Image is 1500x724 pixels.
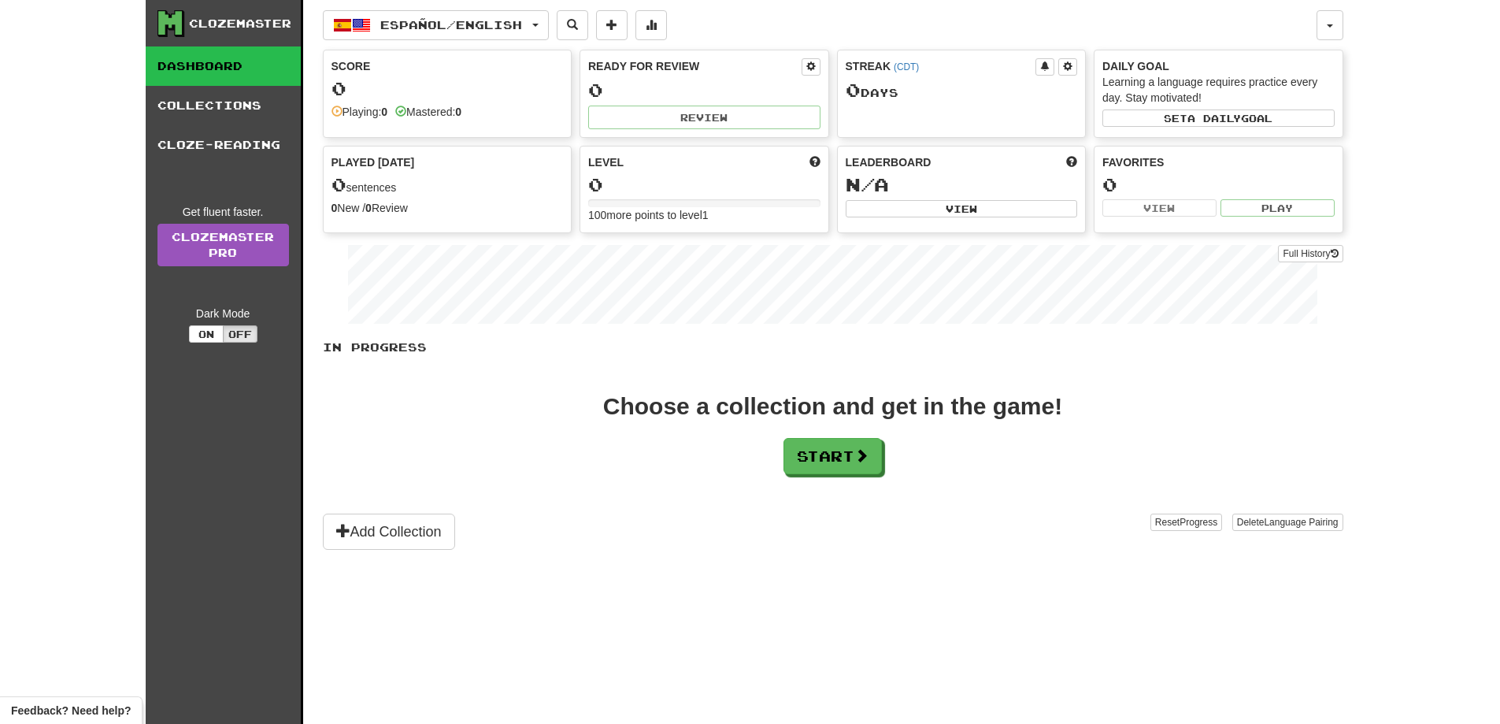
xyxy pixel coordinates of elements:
span: Leaderboard [846,154,931,170]
span: Progress [1180,517,1217,528]
span: Score more points to level up [809,154,820,170]
p: In Progress [323,340,1343,355]
button: Off [223,325,257,343]
button: Seta dailygoal [1102,110,1335,127]
button: View [846,200,1078,217]
div: sentences [331,175,564,195]
div: Learning a language requires practice every day. Stay motivated! [1102,74,1335,106]
div: Daily Goal [1102,58,1335,74]
span: Español / English [380,18,522,32]
div: Mastered: [395,104,461,120]
a: Dashboard [146,46,301,86]
span: Open feedback widget [11,703,131,718]
div: 0 [588,80,820,100]
strong: 0 [331,202,338,214]
span: N/A [846,173,889,195]
strong: 0 [381,106,387,118]
div: 100 more points to level 1 [588,207,820,223]
button: Add sentence to collection [596,10,628,40]
span: This week in points, UTC [1066,154,1077,170]
button: Play [1220,199,1335,217]
div: Get fluent faster. [157,204,289,220]
a: ClozemasterPro [157,224,289,266]
a: Collections [146,86,301,125]
div: Score [331,58,564,74]
span: 0 [846,79,861,101]
button: Full History [1278,245,1343,262]
button: DeleteLanguage Pairing [1232,514,1343,531]
div: 0 [331,79,564,98]
div: Clozemaster [189,16,291,32]
div: 0 [588,175,820,195]
div: New / Review [331,200,564,216]
strong: 0 [365,202,372,214]
button: Search sentences [557,10,588,40]
button: Review [588,106,820,129]
button: View [1102,199,1217,217]
div: Streak [846,58,1036,74]
span: Played [DATE] [331,154,415,170]
span: a daily [1187,113,1241,124]
div: 0 [1102,175,1335,195]
div: Day s [846,80,1078,101]
span: 0 [331,173,346,195]
div: Favorites [1102,154,1335,170]
div: Ready for Review [588,58,802,74]
div: Dark Mode [157,306,289,321]
button: Español/English [323,10,549,40]
div: Playing: [331,104,388,120]
a: Cloze-Reading [146,125,301,165]
button: On [189,325,224,343]
span: Language Pairing [1264,517,1338,528]
button: More stats [635,10,667,40]
a: (CDT) [894,61,919,72]
button: ResetProgress [1150,514,1222,531]
strong: 0 [455,106,461,118]
span: Level [588,154,624,170]
button: Start [783,438,882,474]
button: Add Collection [323,514,455,550]
div: Choose a collection and get in the game! [603,395,1062,418]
